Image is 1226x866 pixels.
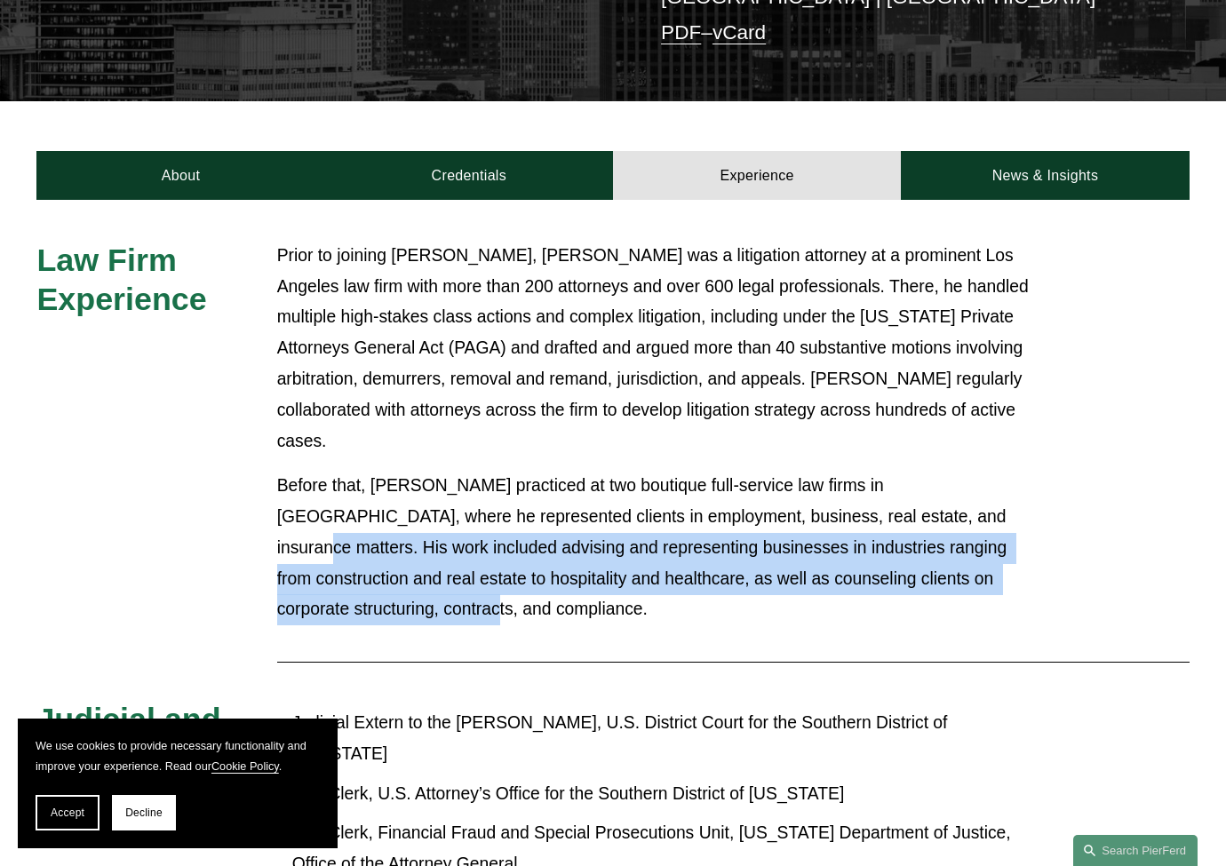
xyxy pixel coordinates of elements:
a: Search this site [1073,835,1198,866]
a: News & Insights [901,151,1189,201]
section: Cookie banner [18,719,338,848]
a: Credentials [325,151,613,201]
a: vCard [713,21,766,44]
a: Experience [613,151,901,201]
p: Judicial Extern to the [PERSON_NAME], U.S. District Court for the Southern District of [US_STATE] [292,708,1046,770]
p: Before that, [PERSON_NAME] practiced at two boutique full-service law firms in [GEOGRAPHIC_DATA],... [277,471,1046,625]
a: About [36,151,324,201]
a: Cookie Policy [211,760,279,773]
span: Law Firm Experience [36,242,206,317]
button: Accept [36,795,100,830]
p: We use cookies to provide necessary functionality and improve your experience. Read our . [36,736,320,777]
p: Prior to joining [PERSON_NAME], [PERSON_NAME] was a litigation attorney at a prominent Los Angele... [277,241,1046,457]
span: Judicial and Government Experience [36,702,233,816]
span: Accept [51,806,84,819]
a: PDF [661,21,701,44]
button: Decline [112,795,176,830]
p: Law Clerk, U.S. Attorney’s Office for the Southern District of [US_STATE] [292,779,1046,810]
span: Decline [125,806,163,819]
